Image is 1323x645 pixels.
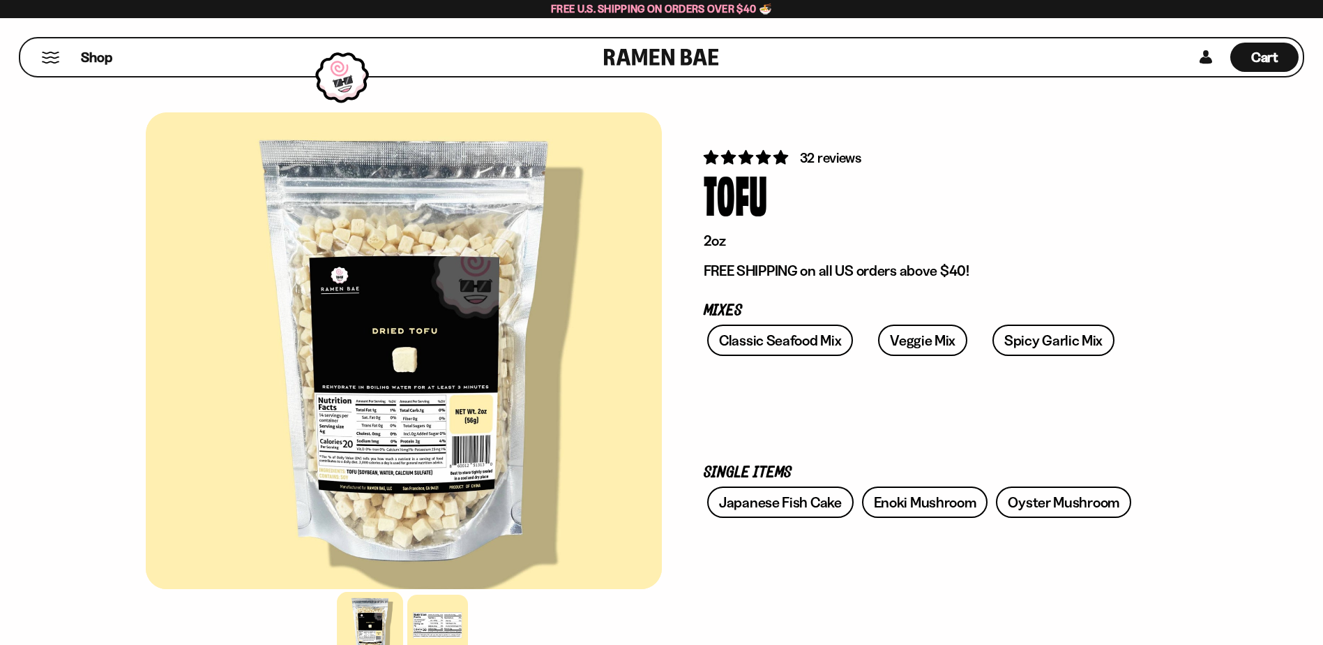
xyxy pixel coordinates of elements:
a: Oyster Mushroom [996,487,1131,518]
p: Mixes [704,304,1136,318]
a: Classic Seafood Mix [707,325,853,356]
div: Cart [1230,38,1299,76]
a: Veggie Mix [878,325,967,356]
span: Free U.S. Shipping on Orders over $40 🍜 [551,2,772,15]
p: FREE SHIPPING on all US orders above $40! [704,262,1136,280]
a: Japanese Fish Cake [707,487,854,518]
p: 2oz [704,232,1136,250]
span: 32 reviews [800,149,861,166]
button: Mobile Menu Trigger [41,52,60,64]
span: Shop [81,48,112,67]
span: 4.78 stars [704,149,791,166]
a: Shop [81,43,112,72]
a: Spicy Garlic Mix [992,325,1114,356]
span: Cart [1251,49,1278,66]
p: Single Items [704,466,1136,480]
div: Tofu [704,168,767,220]
a: Enoki Mushroom [862,487,988,518]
